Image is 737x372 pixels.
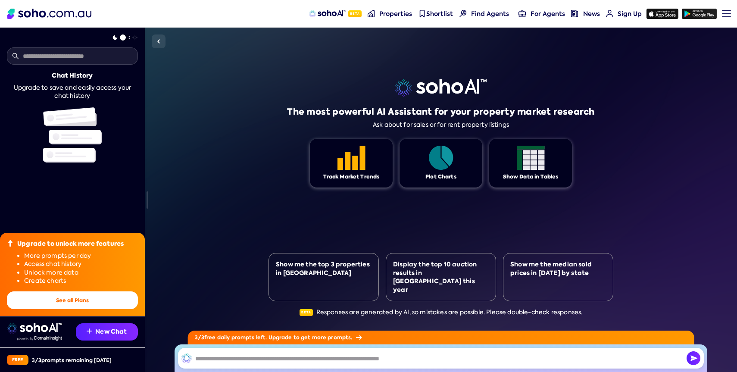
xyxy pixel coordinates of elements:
[518,10,526,17] img: for-agents-nav icon
[571,10,578,17] img: news-nav icon
[287,106,594,118] h1: The most powerful AI Assistant for your property market research
[618,9,642,18] span: Sign Up
[687,351,700,365] img: Send icon
[7,291,138,309] button: See all Plans
[418,10,426,17] img: shortlist-nav icon
[682,9,717,19] img: google-play icon
[583,9,600,18] span: News
[24,269,138,277] li: Unlock more data
[32,356,112,364] div: 3 / 3 prompts remaining [DATE]
[24,277,138,285] li: Create charts
[687,351,700,365] button: Send
[356,335,362,340] img: Arrow icon
[373,121,509,128] div: Ask about for sales or for rent property listings
[17,240,124,248] div: Upgrade to unlock more features
[427,146,455,170] img: Feature 1 icon
[531,9,565,18] span: For Agents
[76,323,138,341] button: New Chat
[7,240,14,247] img: Upgrade icon
[87,328,92,334] img: Recommendation icon
[153,36,164,47] img: Sidebar toggle icon
[646,9,678,19] img: app-store icon
[7,355,28,365] div: Free
[7,323,62,334] img: sohoai logo
[309,10,346,17] img: sohoAI logo
[300,309,313,316] span: Beta
[471,9,509,18] span: Find Agents
[348,10,362,17] span: Beta
[17,336,62,341] img: Data provided by Domain Insight
[503,173,559,181] div: Show Data in Tables
[188,331,694,344] div: 3 / 3 free daily prompts left. Upgrade to get more prompts.
[7,84,138,100] div: Upgrade to save and easily access your chat history
[393,260,489,294] div: Display the top 10 auction results in [GEOGRAPHIC_DATA] this year
[425,173,456,181] div: Plot Charts
[24,252,138,260] li: More prompts per day
[300,308,583,317] div: Responses are generated by AI, so mistakes are possible. Please double-check responses.
[7,9,91,19] img: Soho Logo
[368,10,375,17] img: properties-nav icon
[459,10,467,17] img: Find agents icon
[337,146,365,170] img: Feature 1 icon
[606,10,613,17] img: for-agents-nav icon
[43,107,102,163] img: Chat history illustration
[181,353,192,363] img: SohoAI logo black
[426,9,453,18] span: Shortlist
[323,173,380,181] div: Track Market Trends
[517,146,545,170] img: Feature 1 icon
[52,72,93,80] div: Chat History
[24,260,138,269] li: Access chat history
[276,260,372,277] div: Show me the top 3 properties in [GEOGRAPHIC_DATA]
[379,9,412,18] span: Properties
[510,260,606,277] div: Show me the median sold prices in [DATE] by state
[395,79,487,97] img: sohoai logo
